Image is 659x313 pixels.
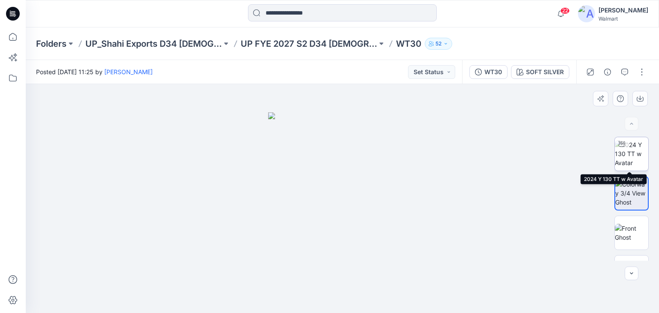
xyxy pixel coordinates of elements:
a: UP_Shahi Exports D34 [DEMOGRAPHIC_DATA] Tops [85,38,222,50]
div: SOFT SILVER [526,67,564,77]
img: Colorway 3/4 View Ghost [615,180,648,207]
button: Details [601,65,614,79]
img: 2024 Y 130 TT w Avatar [615,140,648,167]
img: avatar [578,5,595,22]
span: 22 [560,7,570,14]
a: [PERSON_NAME] [104,68,153,75]
div: WT30 [484,67,502,77]
a: UP FYE 2027 S2 D34 [DEMOGRAPHIC_DATA] Woven Tops [241,38,377,50]
span: Posted [DATE] 11:25 by [36,67,153,76]
button: WT30 [469,65,508,79]
p: WT30 [396,38,421,50]
div: [PERSON_NAME] [599,5,648,15]
button: 52 [425,38,452,50]
img: Front Ghost [615,224,648,242]
a: Folders [36,38,67,50]
p: 52 [435,39,441,48]
div: Walmart [599,15,648,22]
img: eyJhbGciOiJIUzI1NiIsImtpZCI6IjAiLCJzbHQiOiJzZXMiLCJ0eXAiOiJKV1QifQ.eyJkYXRhIjp7InR5cGUiOiJzdG9yYW... [268,112,417,313]
button: SOFT SILVER [511,65,569,79]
